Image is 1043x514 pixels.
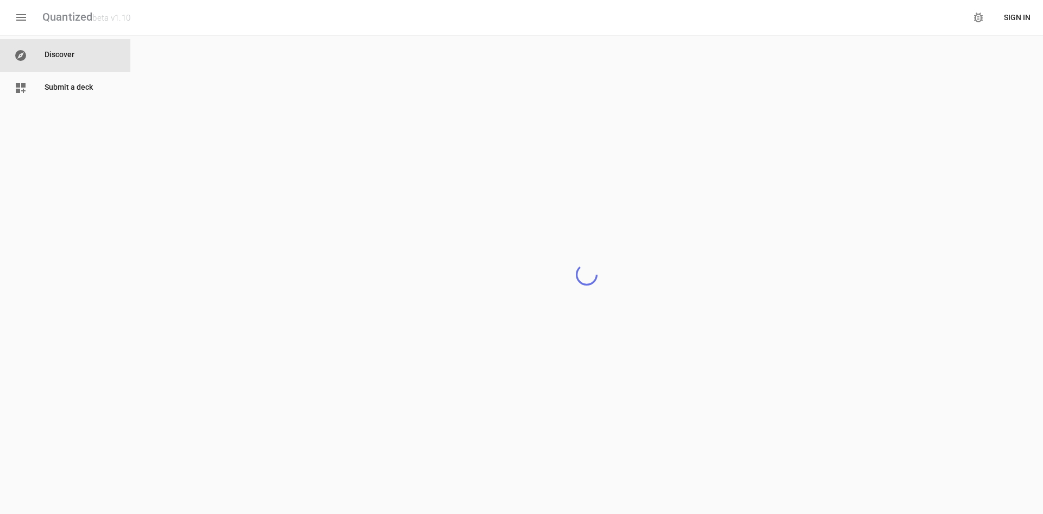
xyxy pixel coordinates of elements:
[42,11,130,24] a: Quantizedbeta v1.10
[965,4,991,30] a: Click here to file a bug report or request a feature!
[45,49,116,62] p: Discover
[1000,8,1035,28] a: Sign In
[45,82,116,95] p: Submit a deck
[92,13,130,23] div: beta v1.10
[1004,11,1031,24] span: Sign In
[42,11,130,24] div: Quantized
